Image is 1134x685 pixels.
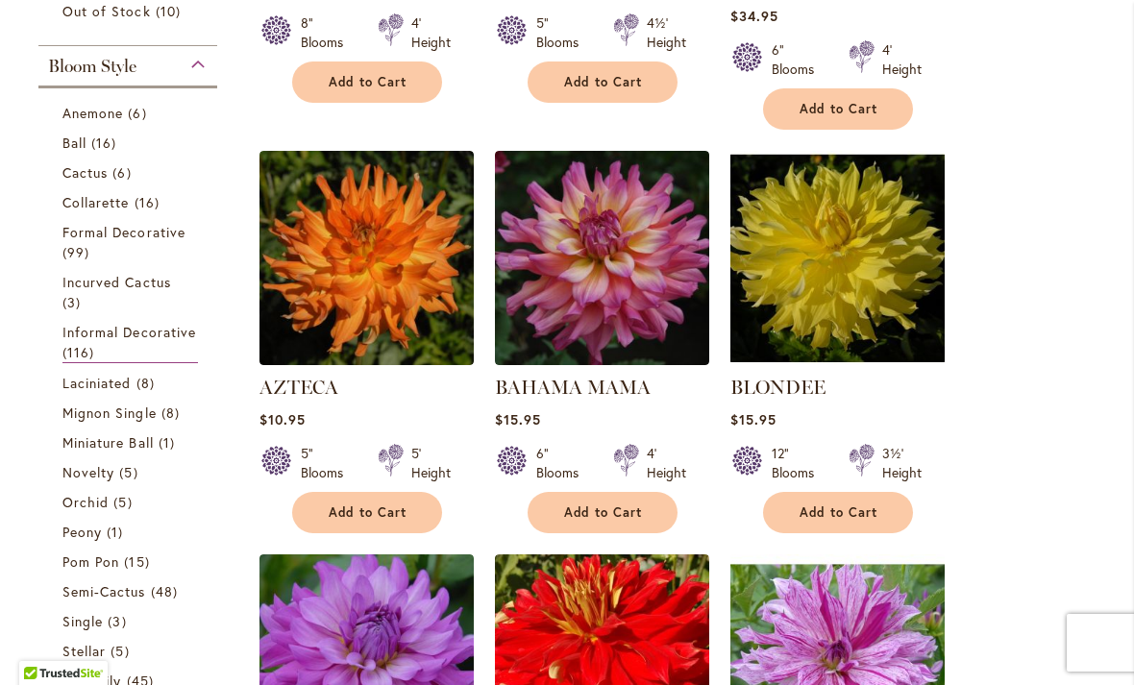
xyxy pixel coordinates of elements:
img: AZTECA [259,151,474,365]
span: 6 [128,103,151,123]
span: Add to Cart [564,74,643,90]
button: Add to Cart [763,492,913,533]
div: 4½' Height [647,13,686,52]
a: Blondee [730,351,945,369]
a: Single 3 [62,611,198,631]
a: Peony 1 [62,522,198,542]
img: Blondee [730,151,945,365]
a: Incurved Cactus 3 [62,272,198,312]
a: Stellar 5 [62,641,198,661]
a: Out of Stock 10 [62,1,198,21]
span: 8 [136,373,160,393]
div: 8" Blooms [301,13,355,52]
a: Ball 16 [62,133,198,153]
span: 16 [91,133,121,153]
span: Add to Cart [800,504,878,521]
img: Bahama Mama [495,151,709,365]
div: 6" Blooms [772,40,826,79]
a: Informal Decorative 116 [62,322,198,363]
span: 3 [108,611,131,631]
span: Orchid [62,493,109,511]
span: $15.95 [730,410,777,428]
button: Add to Cart [763,88,913,130]
div: 6" Blooms [536,444,590,482]
span: Collarette [62,193,130,211]
span: Out of Stock [62,2,151,20]
span: Formal Decorative [62,223,185,241]
button: Add to Cart [528,61,678,103]
a: Collarette 16 [62,192,198,212]
span: Ball [62,134,86,152]
span: 5 [113,492,136,512]
div: 5' Height [411,444,451,482]
button: Add to Cart [528,492,678,533]
span: $34.95 [730,7,778,25]
a: Semi-Cactus 48 [62,581,198,601]
span: 1 [159,432,180,453]
div: 5" Blooms [536,13,590,52]
button: Add to Cart [292,492,442,533]
span: Peony [62,523,102,541]
div: 12" Blooms [772,444,826,482]
div: 3½' Height [882,444,922,482]
span: $10.95 [259,410,306,428]
a: AZTECA [259,376,338,399]
span: 16 [135,192,164,212]
span: $15.95 [495,410,541,428]
span: 5 [111,641,134,661]
span: Anemone [62,104,123,122]
span: Mignon Single [62,404,157,422]
a: Novelty 5 [62,462,198,482]
span: Novelty [62,463,114,481]
span: 5 [119,462,142,482]
span: Pom Pon [62,552,119,571]
span: Single [62,612,103,630]
span: Cactus [62,163,108,182]
span: 6 [112,162,136,183]
a: Formal Decorative 99 [62,222,198,262]
a: Miniature Ball 1 [62,432,198,453]
span: Informal Decorative [62,323,196,341]
a: BAHAMA MAMA [495,376,651,399]
span: 99 [62,242,94,262]
a: Cactus 6 [62,162,198,183]
span: Add to Cart [564,504,643,521]
span: Laciniated [62,374,132,392]
span: 8 [161,403,185,423]
a: AZTECA [259,351,474,369]
div: 5" Blooms [301,444,355,482]
div: 4' Height [411,13,451,52]
span: Add to Cart [329,504,407,521]
span: Incurved Cactus [62,273,171,291]
div: 4' Height [647,444,686,482]
a: Pom Pon 15 [62,551,198,572]
span: 1 [107,522,128,542]
button: Add to Cart [292,61,442,103]
span: Miniature Ball [62,433,154,452]
a: Laciniated 8 [62,373,198,393]
span: 116 [62,342,99,362]
div: 4' Height [882,40,922,79]
span: Add to Cart [800,101,878,117]
span: 15 [124,551,154,572]
a: Bahama Mama [495,351,709,369]
a: BLONDEE [730,376,826,399]
a: Mignon Single 8 [62,403,198,423]
iframe: Launch Accessibility Center [14,617,68,671]
span: 10 [156,1,185,21]
span: Add to Cart [329,74,407,90]
span: Stellar [62,642,106,660]
span: Semi-Cactus [62,582,146,600]
span: 48 [151,581,183,601]
a: Anemone 6 [62,103,198,123]
a: Orchid 5 [62,492,198,512]
span: Bloom Style [48,56,136,77]
span: 3 [62,292,86,312]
